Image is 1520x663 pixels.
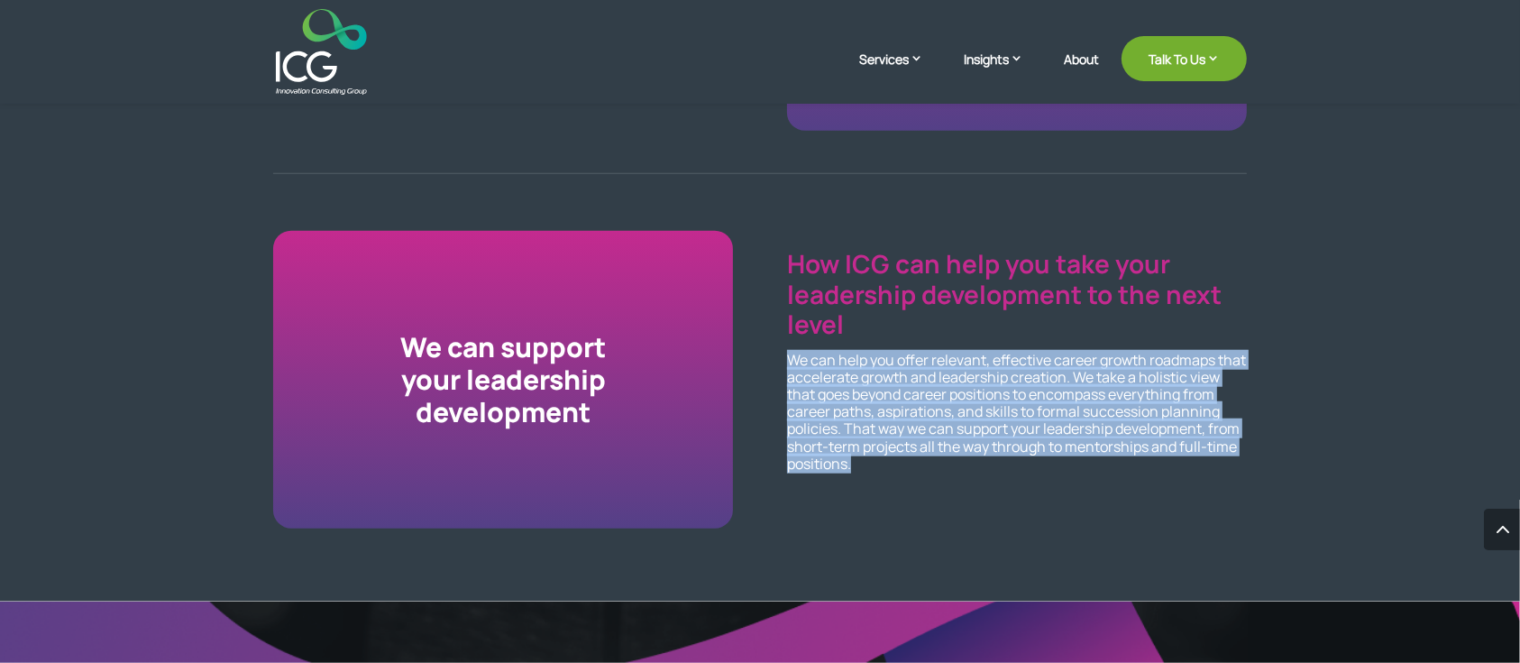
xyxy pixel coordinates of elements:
p: We can support your leadership development [273,331,733,428]
a: About [1064,52,1099,95]
a: Services [859,50,941,95]
p: We can help you offer relevant, effective career growth roadmaps that accelerate growth and leade... [787,352,1247,473]
a: Talk To Us [1122,36,1247,81]
a: Insights [964,50,1041,95]
iframe: Chat Widget [1220,468,1520,663]
p: How ICG can help you take your leadership development to the next level [787,249,1247,340]
img: ICG [276,9,367,95]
